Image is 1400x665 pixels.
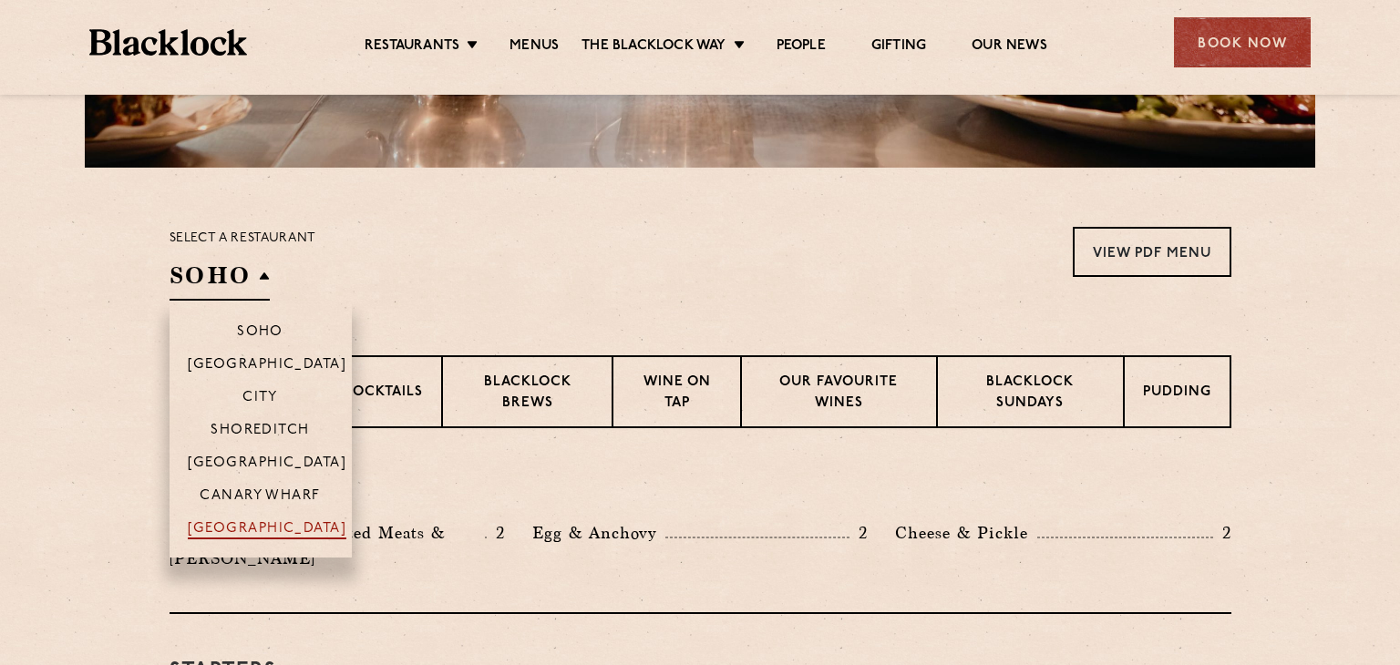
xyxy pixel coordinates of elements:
a: People [777,37,826,57]
p: 2 [1213,521,1231,545]
p: Wine on Tap [632,373,721,415]
p: Select a restaurant [170,227,316,251]
a: The Blacklock Way [582,37,726,57]
p: Shoreditch [211,423,310,441]
p: [GEOGRAPHIC_DATA] [188,357,347,375]
a: Restaurants [365,37,459,57]
h2: SOHO [170,260,270,301]
p: 2 [849,521,868,545]
img: BL_Textured_Logo-footer-cropped.svg [89,29,247,56]
p: Pudding [1143,383,1211,405]
p: Egg & Anchovy [532,520,665,546]
p: Cocktails [342,383,423,405]
div: Book Now [1174,17,1311,67]
p: Soho [237,324,283,343]
a: Menus [510,37,559,57]
p: Cheese & Pickle [895,520,1037,546]
p: 2 [487,521,505,545]
a: Our News [972,37,1047,57]
p: [GEOGRAPHIC_DATA] [188,455,347,474]
a: Gifting [871,37,926,57]
p: Our favourite wines [760,373,918,415]
p: Canary Wharf [200,488,320,506]
p: Blacklock Brews [461,373,594,415]
a: View PDF Menu [1073,227,1231,277]
p: Blacklock Sundays [956,373,1104,415]
h3: Pre Chop Bites [170,474,1231,497]
p: [GEOGRAPHIC_DATA] [188,521,347,539]
p: City [242,390,278,408]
